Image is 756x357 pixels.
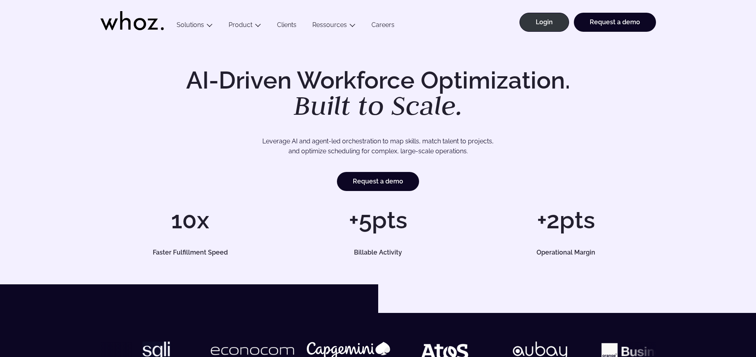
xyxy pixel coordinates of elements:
h5: Faster Fulfillment Speed [109,249,271,256]
h1: +5pts [288,208,468,232]
a: Ressources [312,21,347,29]
em: Built to Scale. [294,88,463,123]
button: Solutions [169,21,221,32]
a: Careers [364,21,402,32]
button: Ressources [304,21,364,32]
h1: 10x [100,208,280,232]
button: Product [221,21,269,32]
p: Leverage AI and agent-led orchestration to map skills, match talent to projects, and optimize sch... [128,136,628,156]
h5: Operational Margin [485,249,647,256]
a: Request a demo [337,172,419,191]
a: Login [519,13,569,32]
a: Clients [269,21,304,32]
h1: AI-Driven Workforce Optimization. [175,68,581,119]
h1: +2pts [476,208,656,232]
a: Product [229,21,252,29]
a: Request a demo [574,13,656,32]
h5: Billable Activity [297,249,459,256]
